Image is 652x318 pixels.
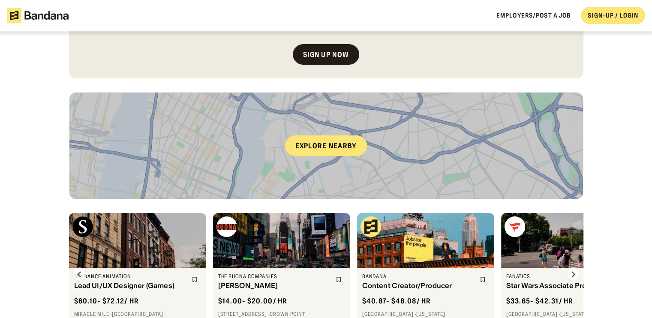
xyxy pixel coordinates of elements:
[293,44,359,65] a: Sign up now
[74,282,186,290] div: Lead UI/UX Designer (Games)
[218,311,345,318] div: [STREET_ADDRESS] · Crown Point
[74,311,201,318] div: Miracle Mile · [GEOGRAPHIC_DATA]
[588,12,638,19] div: SIGN-UP / LOGIN
[74,273,186,280] div: Skydance Animation
[216,216,237,237] img: The Buona Companies logo
[218,273,331,280] div: The Buona Companies
[72,267,86,281] img: Left Arrow
[303,51,349,58] div: Sign up now
[72,216,93,237] img: Skydance Animation logo
[506,273,619,280] div: Fanatics
[285,135,367,156] div: Explore nearby
[506,311,633,318] div: [GEOGRAPHIC_DATA] · [US_STATE]
[69,93,583,199] a: Explore nearby
[362,282,475,290] div: Content Creator/Producer
[506,297,574,306] div: $ 33.65 - $42.31 / hr
[566,267,580,281] img: Right Arrow
[506,282,619,290] div: Star Wars Associate Producer
[505,216,525,237] img: Fanatics logo
[361,216,381,237] img: Bandana logo
[362,297,431,306] div: $ 40.87 - $48.08 / hr
[7,8,69,23] img: Bandana logotype
[362,273,475,280] div: Bandana
[218,282,331,290] div: [PERSON_NAME]
[218,297,288,306] div: $ 14.00 - $20.00 / hr
[74,297,139,306] div: $ 60.10 - $72.12 / hr
[496,12,571,19] a: Employers/Post a job
[362,311,489,318] div: [GEOGRAPHIC_DATA] · [US_STATE]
